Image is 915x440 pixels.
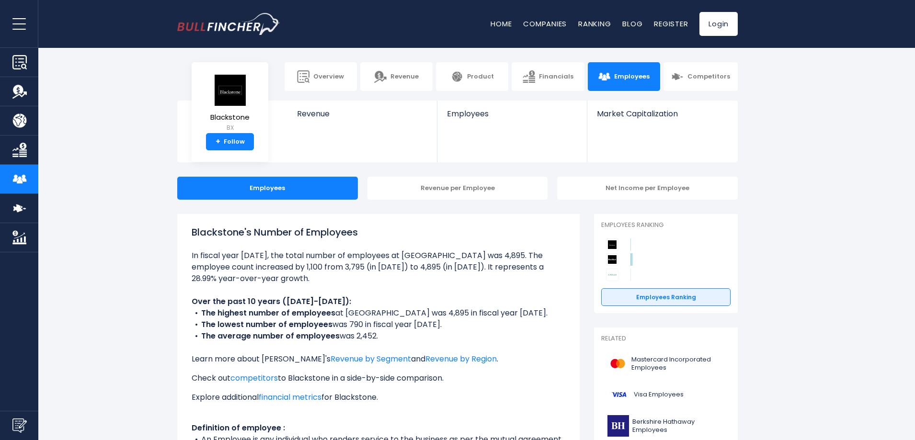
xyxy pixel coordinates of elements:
[607,415,629,437] img: BRK-B logo
[437,101,586,135] a: Employees
[467,73,494,81] span: Product
[331,353,411,364] a: Revenue by Segment
[192,353,565,365] p: Learn more about [PERSON_NAME]'s and .
[313,73,344,81] span: Overview
[607,384,631,406] img: V logo
[192,296,351,307] b: Over the past 10 years ([DATE]-[DATE]):
[631,356,725,372] span: Mastercard Incorporated Employees
[614,73,650,81] span: Employees
[632,418,725,434] span: Berkshire Hathaway Employees
[201,330,340,341] b: The average number of employees
[285,62,357,91] a: Overview
[539,73,573,81] span: Financials
[606,269,618,281] img: Apollo Global Management competitors logo
[578,19,611,29] a: Ranking
[601,413,731,439] a: Berkshire Hathaway Employees
[601,382,731,408] a: Visa Employees
[687,73,730,81] span: Competitors
[192,307,565,319] li: at [GEOGRAPHIC_DATA] was 4,895 in fiscal year [DATE].
[654,19,688,29] a: Register
[601,350,731,377] a: Mastercard Incorporated Employees
[622,19,642,29] a: Blog
[587,101,737,135] a: Market Capitalization
[634,391,684,399] span: Visa Employees
[297,109,428,118] span: Revenue
[699,12,738,36] a: Login
[390,73,419,81] span: Revenue
[177,13,280,35] img: bullfincher logo
[557,177,738,200] div: Net Income per Employee
[206,133,254,150] a: +Follow
[512,62,584,91] a: Financials
[259,392,321,403] a: financial metrics
[192,392,565,403] p: Explore additional for Blackstone.
[192,422,285,433] b: Definition of employee :
[177,177,358,200] div: Employees
[192,250,565,284] li: In fiscal year [DATE], the total number of employees at [GEOGRAPHIC_DATA] was 4,895. The employee...
[588,62,660,91] a: Employees
[177,13,280,35] a: Go to homepage
[491,19,512,29] a: Home
[201,307,335,318] b: The highest number of employees
[597,109,727,118] span: Market Capitalization
[447,109,577,118] span: Employees
[601,335,731,343] p: Related
[201,319,332,330] b: The lowest number of employees
[601,221,731,229] p: Employees Ranking
[607,353,629,374] img: MA logo
[425,353,497,364] a: Revenue by Region
[210,124,250,132] small: BX
[210,74,250,134] a: Blackstone BX
[287,101,437,135] a: Revenue
[436,62,508,91] a: Product
[192,225,565,239] h1: Blackstone's Number of Employees
[367,177,548,200] div: Revenue per Employee
[523,19,567,29] a: Companies
[216,137,220,146] strong: +
[606,253,618,266] img: BlackRock competitors logo
[192,330,565,342] li: was 2,452.
[210,113,250,122] span: Blackstone
[360,62,433,91] a: Revenue
[192,372,565,384] p: Check out to Blackstone in a side-by-side comparison.
[606,238,618,251] img: Blackstone competitors logo
[192,319,565,330] li: was 790 in fiscal year [DATE].
[663,62,738,91] a: Competitors
[230,372,278,384] a: competitors
[601,288,731,306] a: Employees Ranking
